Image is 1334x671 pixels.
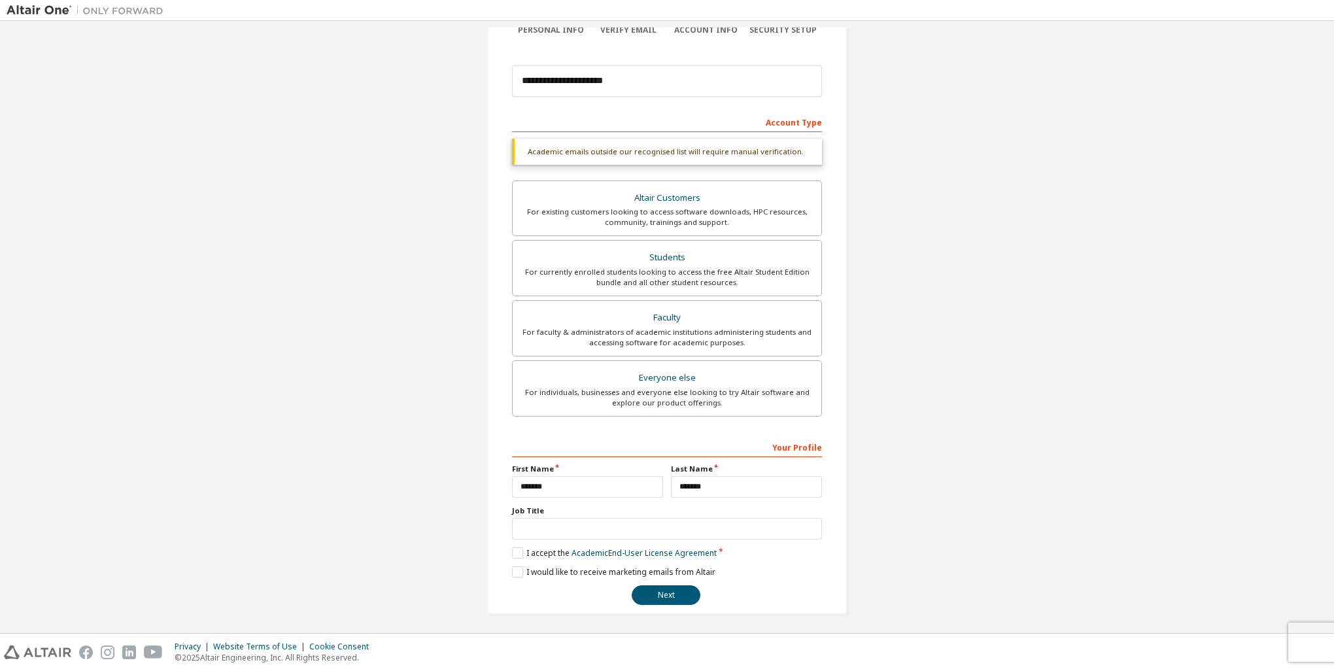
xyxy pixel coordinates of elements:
[632,585,700,605] button: Next
[521,369,813,387] div: Everyone else
[521,267,813,288] div: For currently enrolled students looking to access the free Altair Student Edition bundle and all ...
[521,189,813,207] div: Altair Customers
[512,547,717,559] label: I accept the
[745,25,823,35] div: Security Setup
[309,642,377,652] div: Cookie Consent
[101,645,114,659] img: instagram.svg
[512,25,590,35] div: Personal Info
[213,642,309,652] div: Website Terms of Use
[590,25,668,35] div: Verify Email
[122,645,136,659] img: linkedin.svg
[144,645,163,659] img: youtube.svg
[572,547,717,559] a: Academic End-User License Agreement
[512,436,822,457] div: Your Profile
[512,566,715,577] label: I would like to receive marketing emails from Altair
[4,645,71,659] img: altair_logo.svg
[512,139,822,165] div: Academic emails outside our recognised list will require manual verification.
[521,207,813,228] div: For existing customers looking to access software downloads, HPC resources, community, trainings ...
[521,387,813,408] div: For individuals, businesses and everyone else looking to try Altair software and explore our prod...
[7,4,170,17] img: Altair One
[667,25,745,35] div: Account Info
[79,645,93,659] img: facebook.svg
[521,309,813,327] div: Faculty
[175,652,377,663] p: © 2025 Altair Engineering, Inc. All Rights Reserved.
[175,642,213,652] div: Privacy
[671,464,822,474] label: Last Name
[521,327,813,348] div: For faculty & administrators of academic institutions administering students and accessing softwa...
[512,506,822,516] label: Job Title
[512,464,663,474] label: First Name
[512,111,822,132] div: Account Type
[521,249,813,267] div: Students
